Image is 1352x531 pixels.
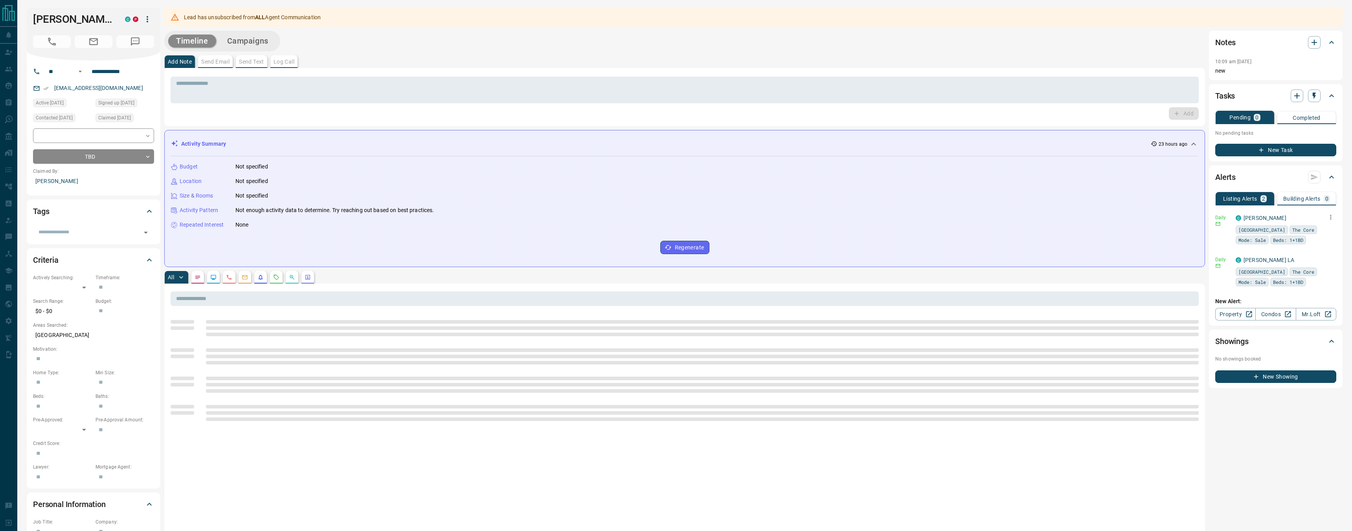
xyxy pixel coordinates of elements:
[33,13,113,26] h1: [PERSON_NAME]
[1273,236,1303,244] span: Beds: 1+1BD
[1223,196,1257,201] p: Listing Alerts
[1273,278,1303,286] span: Beds: 1+1BD
[33,393,92,400] p: Beds:
[660,241,709,254] button: Regenerate
[1215,86,1336,105] div: Tasks
[180,221,224,229] p: Repeated Interest
[33,495,154,514] div: Personal Information
[33,329,154,342] p: [GEOGRAPHIC_DATA]
[1215,144,1336,156] button: New Task
[1215,127,1336,139] p: No pending tasks
[33,274,92,281] p: Actively Searching:
[36,114,73,122] span: Contacted [DATE]
[33,369,92,376] p: Home Type:
[289,274,295,280] svg: Opportunities
[33,498,106,511] h2: Personal Information
[33,168,154,175] p: Claimed By:
[1293,115,1321,121] p: Completed
[33,35,71,48] span: Call
[96,114,154,125] div: Thu Feb 06 2025
[96,463,154,471] p: Mortgage Agent:
[1215,370,1336,383] button: New Showing
[1236,215,1241,221] div: condos.ca
[273,274,279,280] svg: Requests
[33,518,92,526] p: Job Title:
[43,86,49,91] svg: Email Verified
[1215,297,1336,306] p: New Alert:
[168,275,174,280] p: All
[180,206,218,214] p: Activity Pattern
[257,274,264,280] svg: Listing Alerts
[96,416,154,423] p: Pre-Approval Amount:
[184,10,321,24] div: Lead has unsubscribed from Agent Communication
[116,35,154,48] span: Message
[1215,355,1336,363] p: No showings booked
[1325,196,1328,201] p: 0
[33,202,154,221] div: Tags
[33,346,154,353] p: Motivation:
[226,274,232,280] svg: Calls
[1296,308,1336,320] a: Mr.Loft
[98,99,134,107] span: Signed up [DATE]
[235,163,268,171] p: Not specified
[235,206,434,214] p: Not enough activity data to determine. Try reaching out based on best practices.
[1159,141,1187,148] p: 23 hours ago
[235,177,268,185] p: Not specified
[235,221,249,229] p: None
[1236,257,1241,263] div: condos.ca
[1244,257,1294,263] a: [PERSON_NAME] LA
[96,518,154,526] p: Company:
[1238,278,1266,286] span: Mode: Sale
[33,298,92,305] p: Search Range:
[1215,36,1236,49] h2: Notes
[1215,59,1251,64] p: 10:09 am [DATE]
[36,99,64,107] span: Active [DATE]
[33,114,92,125] div: Fri Feb 14 2025
[96,393,154,400] p: Baths:
[133,16,138,22] div: property.ca
[75,35,112,48] span: Email
[1215,332,1336,351] div: Showings
[1215,168,1336,187] div: Alerts
[219,35,276,48] button: Campaigns
[96,99,154,110] div: Thu Feb 06 2025
[180,177,202,185] p: Location
[33,416,92,423] p: Pre-Approved:
[1215,308,1256,320] a: Property
[255,14,265,20] strong: ALL
[98,114,131,122] span: Claimed [DATE]
[33,322,154,329] p: Areas Searched:
[168,59,192,64] p: Add Note
[33,305,92,318] p: $0 - $0
[195,274,201,280] svg: Notes
[1215,214,1231,221] p: Daily
[305,274,311,280] svg: Agent Actions
[75,67,85,76] button: Open
[168,35,216,48] button: Timeline
[1244,215,1286,221] a: [PERSON_NAME]
[1215,221,1221,227] svg: Email
[210,274,217,280] svg: Lead Browsing Activity
[140,227,151,238] button: Open
[1292,226,1314,234] span: The Core
[1255,115,1258,120] p: 0
[96,274,154,281] p: Timeframe:
[1255,308,1296,320] a: Condos
[180,163,198,171] p: Budget
[1238,226,1285,234] span: [GEOGRAPHIC_DATA]
[1229,115,1251,120] p: Pending
[33,251,154,269] div: Criteria
[1292,268,1314,276] span: The Core
[125,16,130,22] div: condos.ca
[33,205,49,218] h2: Tags
[33,440,154,447] p: Credit Score:
[1238,268,1285,276] span: [GEOGRAPHIC_DATA]
[1283,196,1321,201] p: Building Alerts
[1215,256,1231,263] p: Daily
[1215,263,1221,269] svg: Email
[181,140,226,148] p: Activity Summary
[96,298,154,305] p: Budget:
[96,369,154,376] p: Min Size:
[33,254,59,266] h2: Criteria
[33,175,154,188] p: [PERSON_NAME]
